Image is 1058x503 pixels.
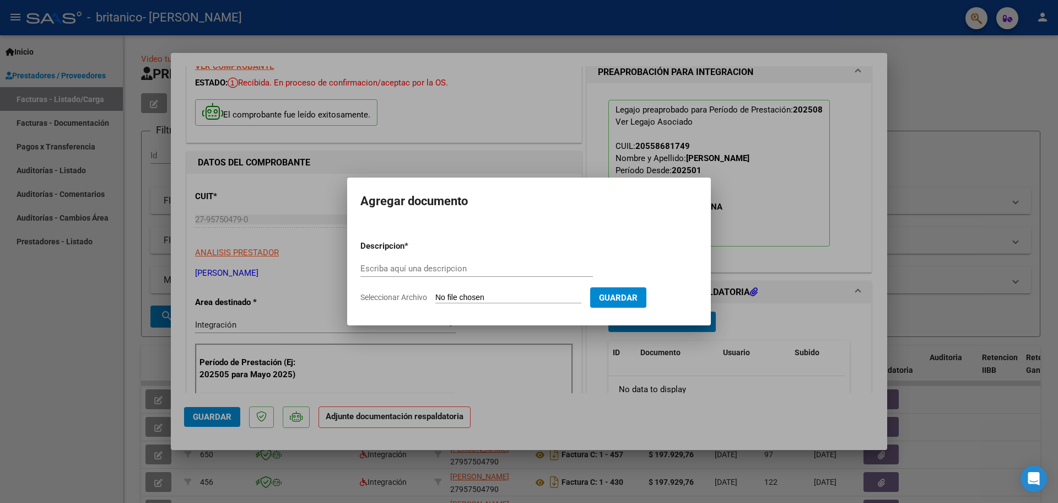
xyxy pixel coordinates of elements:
span: Guardar [599,293,638,303]
h2: Agregar documento [360,191,698,212]
div: Open Intercom Messenger [1021,465,1047,492]
span: Seleccionar Archivo [360,293,427,302]
p: Descripcion [360,240,462,253]
button: Guardar [590,287,646,308]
